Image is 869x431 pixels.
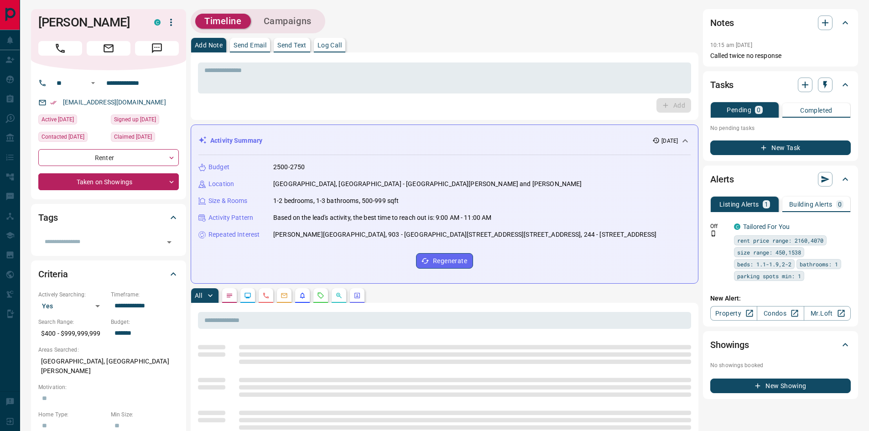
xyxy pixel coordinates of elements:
[710,51,851,61] p: Called twice no response
[135,41,179,56] span: Message
[38,299,106,313] div: Yes
[710,42,752,48] p: 10:15 am [DATE]
[38,267,68,281] h2: Criteria
[354,292,361,299] svg: Agent Actions
[710,294,851,303] p: New Alert:
[800,107,833,114] p: Completed
[737,271,801,280] span: parking spots min: 1
[195,42,223,48] p: Add Note
[111,114,179,127] div: Wed Aug 18 2021
[804,306,851,321] a: Mr.Loft
[210,136,262,145] p: Activity Summary
[710,140,851,155] button: New Task
[273,179,582,189] p: [GEOGRAPHIC_DATA], [GEOGRAPHIC_DATA] - [GEOGRAPHIC_DATA][PERSON_NAME] and [PERSON_NAME]
[743,223,790,230] a: Tailored For You
[38,132,106,145] div: Thu Sep 04 2025
[273,230,657,239] p: [PERSON_NAME][GEOGRAPHIC_DATA], 903 - [GEOGRAPHIC_DATA][STREET_ADDRESS][STREET_ADDRESS], 244 - [S...
[737,236,823,245] span: rent price range: 2160,4070
[789,201,833,208] p: Building Alerts
[195,14,251,29] button: Timeline
[38,207,179,228] div: Tags
[42,132,84,141] span: Contacted [DATE]
[710,172,734,187] h2: Alerts
[111,291,179,299] p: Timeframe:
[38,354,179,379] p: [GEOGRAPHIC_DATA], [GEOGRAPHIC_DATA][PERSON_NAME]
[765,201,768,208] p: 1
[710,361,851,369] p: No showings booked
[710,168,851,190] div: Alerts
[719,201,759,208] p: Listing Alerts
[710,78,734,92] h2: Tasks
[710,222,729,230] p: Off
[208,213,253,223] p: Activity Pattern
[208,162,229,172] p: Budget
[838,201,842,208] p: 0
[38,41,82,56] span: Call
[50,99,57,106] svg: Email Verified
[111,410,179,419] p: Min Size:
[273,162,305,172] p: 2500-2750
[800,260,838,269] span: bathrooms: 1
[244,292,251,299] svg: Lead Browsing Activity
[710,121,851,135] p: No pending tasks
[38,15,140,30] h1: [PERSON_NAME]
[737,248,801,257] span: size range: 450,1538
[317,292,324,299] svg: Requests
[114,132,152,141] span: Claimed [DATE]
[255,14,321,29] button: Campaigns
[661,137,678,145] p: [DATE]
[38,326,106,341] p: $400 - $999,999,999
[335,292,343,299] svg: Opportunities
[734,223,740,230] div: condos.ca
[416,253,473,269] button: Regenerate
[317,42,342,48] p: Log Call
[38,346,179,354] p: Areas Searched:
[299,292,306,299] svg: Listing Alerts
[63,99,166,106] a: [EMAIL_ADDRESS][DOMAIN_NAME]
[111,318,179,326] p: Budget:
[273,213,491,223] p: Based on the lead's activity, the best time to reach out is: 9:00 AM - 11:00 AM
[38,173,179,190] div: Taken on Showings
[262,292,270,299] svg: Calls
[42,115,74,124] span: Active [DATE]
[710,338,749,352] h2: Showings
[710,379,851,393] button: New Showing
[38,210,57,225] h2: Tags
[38,383,179,391] p: Motivation:
[757,107,760,113] p: 0
[208,196,248,206] p: Size & Rooms
[114,115,156,124] span: Signed up [DATE]
[737,260,791,269] span: beds: 1.1-1.9,2-2
[111,132,179,145] div: Mon Jul 28 2025
[38,291,106,299] p: Actively Searching:
[154,19,161,26] div: condos.ca
[38,149,179,166] div: Renter
[710,16,734,30] h2: Notes
[38,410,106,419] p: Home Type:
[710,12,851,34] div: Notes
[727,107,751,113] p: Pending
[710,334,851,356] div: Showings
[38,114,106,127] div: Mon Aug 04 2025
[163,236,176,249] button: Open
[198,132,691,149] div: Activity Summary[DATE]
[88,78,99,88] button: Open
[208,179,234,189] p: Location
[710,306,757,321] a: Property
[87,41,130,56] span: Email
[208,230,260,239] p: Repeated Interest
[234,42,266,48] p: Send Email
[273,196,399,206] p: 1-2 bedrooms, 1-3 bathrooms, 500-999 sqft
[226,292,233,299] svg: Notes
[710,230,717,237] svg: Push Notification Only
[38,318,106,326] p: Search Range:
[277,42,307,48] p: Send Text
[195,292,202,299] p: All
[757,306,804,321] a: Condos
[38,263,179,285] div: Criteria
[710,74,851,96] div: Tasks
[281,292,288,299] svg: Emails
